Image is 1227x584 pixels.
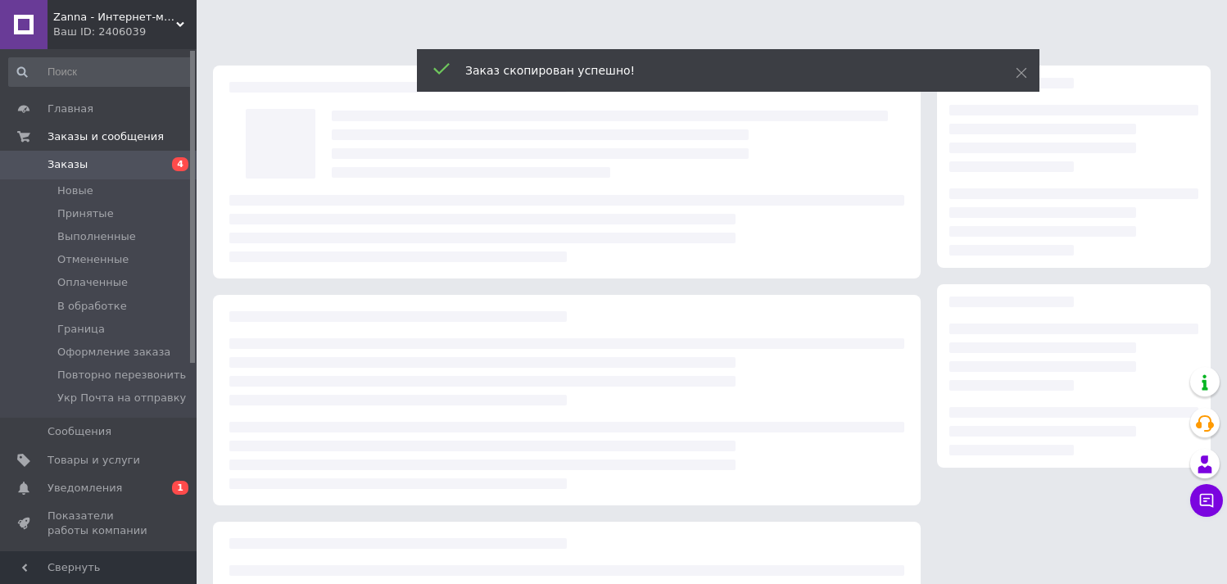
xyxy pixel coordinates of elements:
div: Заказ скопирован успешно! [465,62,975,79]
span: Заказы и сообщения [48,129,164,144]
span: 4 [172,157,188,171]
span: В обработке [57,299,127,314]
span: Сообщения [48,424,111,439]
span: Оформление заказа [57,345,170,360]
span: Принятые [57,206,114,221]
div: Ваш ID: 2406039 [53,25,197,39]
span: Укр Почта на отправку [57,391,186,405]
span: Уведомления [48,481,122,496]
button: Чат с покупателем [1190,484,1223,517]
span: Товары и услуги [48,453,140,468]
input: Поиск [8,57,193,87]
span: Граница [57,322,105,337]
span: Повторно перезвонить [57,368,186,383]
span: Главная [48,102,93,116]
span: Выполненные [57,229,136,244]
span: Новые [57,183,93,198]
span: Показатели работы компании [48,509,152,538]
span: Заказы [48,157,88,172]
span: Отмененные [57,252,129,267]
span: Оплаченные [57,275,128,290]
span: Zanna - Интернет-магазин тканей [53,10,176,25]
span: 1 [172,481,188,495]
